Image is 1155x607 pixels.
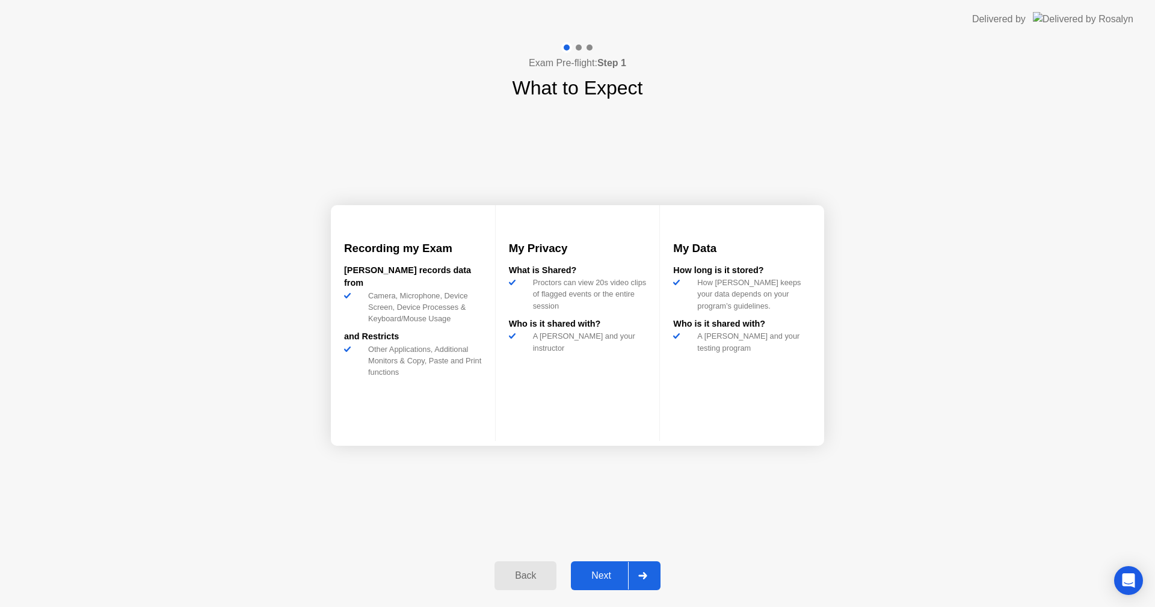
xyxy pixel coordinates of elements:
button: Next [571,561,661,590]
img: Delivered by Rosalyn [1033,12,1133,26]
button: Back [494,561,556,590]
div: Who is it shared with? [509,318,647,331]
h1: What to Expect [513,73,643,102]
div: Who is it shared with? [673,318,811,331]
div: Proctors can view 20s video clips of flagged events or the entire session [528,277,647,312]
div: How [PERSON_NAME] keeps your data depends on your program’s guidelines. [692,277,811,312]
div: [PERSON_NAME] records data from [344,264,482,290]
h3: My Data [673,240,811,257]
div: A [PERSON_NAME] and your testing program [692,330,811,353]
div: Delivered by [972,12,1026,26]
div: A [PERSON_NAME] and your instructor [528,330,647,353]
div: Camera, Microphone, Device Screen, Device Processes & Keyboard/Mouse Usage [363,290,482,325]
div: Open Intercom Messenger [1114,566,1143,595]
div: and Restricts [344,330,482,344]
div: What is Shared? [509,264,647,277]
div: Next [574,570,628,581]
b: Step 1 [597,58,626,68]
h4: Exam Pre-flight: [529,56,626,70]
h3: Recording my Exam [344,240,482,257]
div: How long is it stored? [673,264,811,277]
div: Other Applications, Additional Monitors & Copy, Paste and Print functions [363,344,482,378]
h3: My Privacy [509,240,647,257]
div: Back [498,570,553,581]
